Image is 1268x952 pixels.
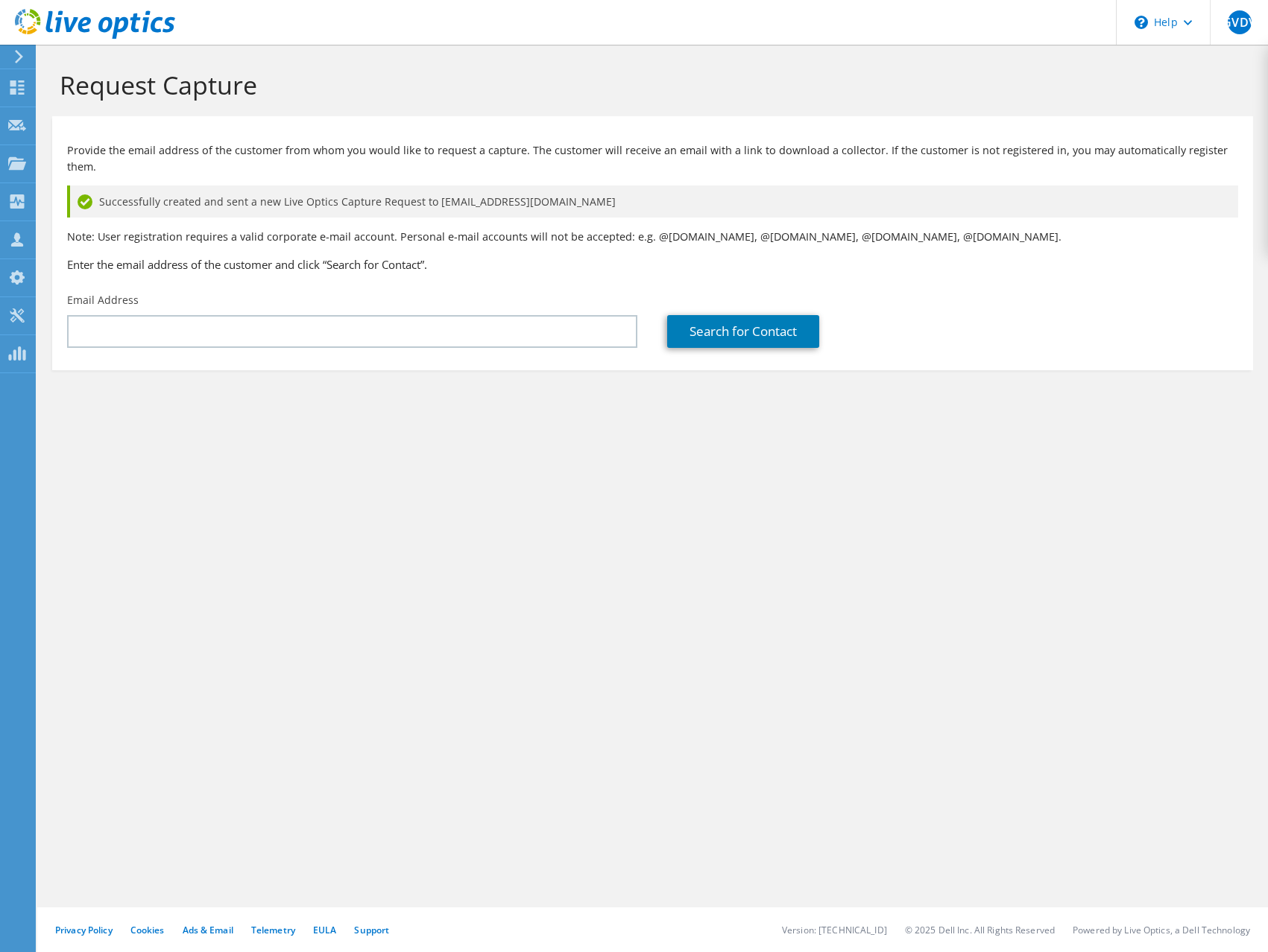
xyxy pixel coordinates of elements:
[251,924,295,936] a: Telemetry
[67,142,1238,175] p: Provide the email address of the customer from whom you would like to request a capture. The cust...
[67,256,1238,273] h3: Enter the email address of the customer and click “Search for Contact”.
[667,315,819,348] a: Search for Contact
[1228,10,1252,34] span: GVDV
[55,924,113,936] a: Privacy Policy
[99,194,616,210] span: Successfully created and sent a new Live Optics Capture Request to [EMAIL_ADDRESS][DOMAIN_NAME]
[67,229,1238,245] p: Note: User registration requires a valid corporate e-mail account. Personal e-mail accounts will ...
[354,924,389,936] a: Support
[313,924,336,936] a: EULA
[183,924,233,936] a: Ads & Email
[782,924,887,936] li: Version: [TECHNICAL_ID]
[60,69,1238,101] h1: Request Capture
[67,293,139,308] label: Email Address
[905,924,1055,936] li: © 2025 Dell Inc. All Rights Reserved
[1073,924,1250,936] li: Powered by Live Optics, a Dell Technology
[1135,16,1148,29] svg: \n
[130,924,165,936] a: Cookies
